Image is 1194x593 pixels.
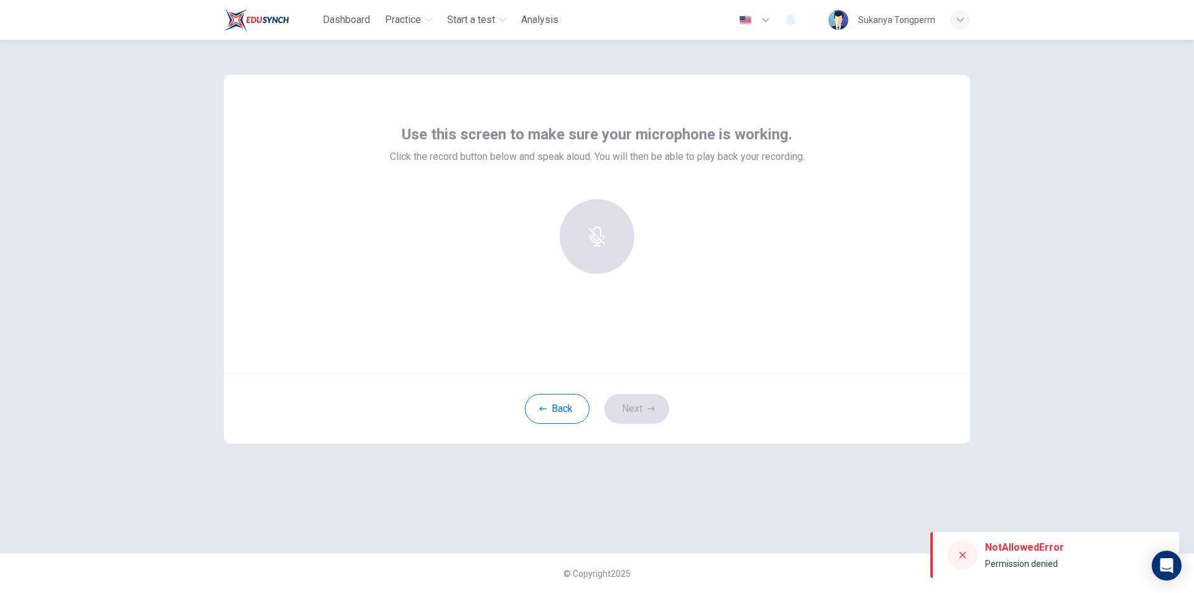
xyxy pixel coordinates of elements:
span: Analysis [521,12,558,27]
span: Use this screen to make sure your microphone is working. [402,124,792,144]
img: Profile picture [828,10,848,30]
div: Sukanya Tongperm [858,12,935,27]
span: Dashboard [323,12,370,27]
button: Analysis [516,9,563,31]
button: Start a test [442,9,511,31]
div: NotAllowedError [985,540,1064,555]
button: Dashboard [318,9,375,31]
img: en [738,16,753,25]
span: Permission denied [985,559,1058,569]
span: © Copyright 2025 [563,569,631,579]
span: Click the record button below and speak aloud. You will then be able to play back your recording. [390,149,805,164]
span: Practice [385,12,421,27]
button: Practice [380,9,437,31]
div: Open Intercom Messenger [1152,551,1182,581]
span: Start a test [447,12,495,27]
img: Train Test logo [224,7,289,32]
button: Back [525,394,590,424]
a: Train Test logo [224,7,318,32]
